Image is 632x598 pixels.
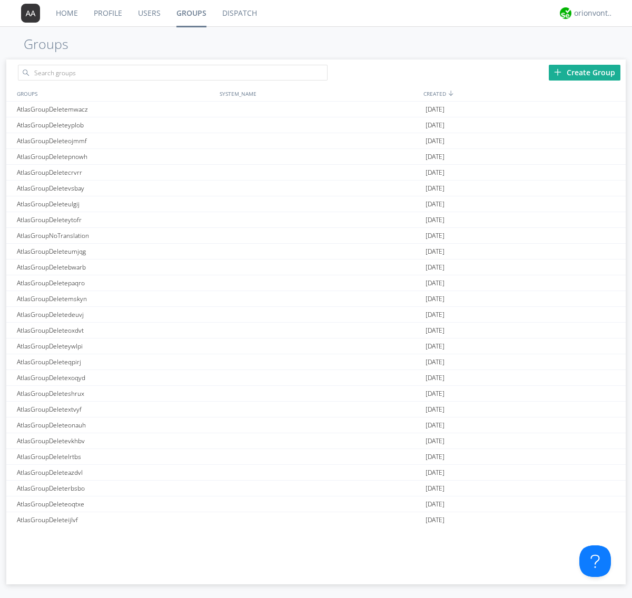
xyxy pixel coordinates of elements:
a: AtlasGroupDeleteazdvl[DATE] [6,465,626,481]
span: [DATE] [426,323,445,338]
span: [DATE] [426,512,445,528]
a: AtlasGroupDeleteumjqg[DATE] [6,244,626,260]
span: [DATE] [426,212,445,228]
a: AtlasGroupDeleteoqtxe[DATE] [6,496,626,512]
a: AtlasGroupDeletepaqro[DATE] [6,275,626,291]
div: AtlasGroupDeleteulgij [14,196,217,212]
a: AtlasGroupDeleteshrux[DATE] [6,386,626,402]
img: 29d36aed6fa347d5a1537e7736e6aa13 [560,7,571,19]
a: AtlasGroupDeletedeuvj[DATE] [6,307,626,323]
a: AtlasGroupDeletelrtbs[DATE] [6,449,626,465]
a: AtlasGroupDeletepnowh[DATE] [6,149,626,165]
div: Create Group [549,65,620,81]
span: [DATE] [426,181,445,196]
span: [DATE] [426,196,445,212]
div: AtlasGroupDeletevsbay [14,181,217,196]
span: [DATE] [426,291,445,307]
div: SYSTEM_NAME [217,86,421,101]
span: [DATE] [426,496,445,512]
div: AtlasGroupDeleteoxdvt [14,323,217,338]
a: AtlasGroupDeleteulgij[DATE] [6,196,626,212]
a: AtlasGroupNoTranslation[DATE] [6,228,626,244]
a: AtlasGroupDeleteqpirj[DATE] [6,354,626,370]
input: Search groups [18,65,328,81]
div: AtlasGroupDeletextvyf [14,402,217,417]
a: AtlasGroupDeleteywlpi[DATE] [6,338,626,354]
span: [DATE] [426,417,445,433]
span: [DATE] [426,133,445,149]
div: CREATED [421,86,626,101]
a: AtlasGroupDeletextvyf[DATE] [6,402,626,417]
a: AtlasGroupDeletevsbay[DATE] [6,181,626,196]
div: AtlasGroupDeleteojmmf [14,133,217,148]
a: AtlasGroupDeleteoxdvt[DATE] [6,323,626,338]
img: 373638.png [21,4,40,23]
a: AtlasGroupDeleteyplob[DATE] [6,117,626,133]
div: AtlasGroupDeleteijlvf [14,512,217,527]
span: [DATE] [426,433,445,449]
span: [DATE] [426,481,445,496]
span: [DATE] [426,354,445,370]
a: AtlasGroupDeletexoqyd[DATE] [6,370,626,386]
div: AtlasGroupDeletepaqro [14,275,217,291]
div: AtlasGroupDeleteazdvl [14,465,217,480]
div: AtlasGroupDeleteshrux [14,386,217,401]
a: AtlasGroupDeleteojmmf[DATE] [6,133,626,149]
span: [DATE] [426,449,445,465]
div: orionvontas+atlas+automation+org2 [574,8,614,18]
div: AtlasGroupDeleterbsbo [14,481,217,496]
div: AtlasGroupDeleteytofr [14,212,217,227]
div: AtlasGroupDeletevkhbv [14,433,217,448]
span: [DATE] [426,117,445,133]
a: AtlasGroupDeleteijlvf[DATE] [6,512,626,528]
a: AtlasGroupDeletemwacz[DATE] [6,102,626,117]
a: AtlasGroupDeleterbsbo[DATE] [6,481,626,496]
span: [DATE] [426,260,445,275]
div: GROUPS [14,86,214,101]
div: AtlasGroupDeleteywlpi [14,338,217,354]
div: AtlasGroupDeleteumjqg [14,244,217,259]
span: [DATE] [426,307,445,323]
div: AtlasGroupDeletedeuvj [14,307,217,322]
div: AtlasGroupDeletexoqyd [14,370,217,385]
img: plus.svg [554,68,561,76]
div: AtlasGroupDeletemwacz [14,102,217,117]
div: AtlasGroupDeletepnowh [14,149,217,164]
a: AtlasGroupDeletebwarb[DATE] [6,260,626,275]
span: [DATE] [426,149,445,165]
div: AtlasGroupDeletebwarb [14,260,217,275]
div: AtlasGroupNoTranslation [14,228,217,243]
div: AtlasGroupDeletelrtbs [14,449,217,464]
a: AtlasGroupDeletevkhbv[DATE] [6,433,626,449]
span: [DATE] [426,275,445,291]
div: AtlasGroupDeletemskyn [14,291,217,306]
span: [DATE] [426,244,445,260]
div: AtlasGroupDeleteqpirj [14,354,217,370]
a: AtlasGroupDeletemskyn[DATE] [6,291,626,307]
span: [DATE] [426,402,445,417]
span: [DATE] [426,386,445,402]
span: [DATE] [426,165,445,181]
iframe: Toggle Customer Support [579,545,611,577]
div: AtlasGroupDeleteonauh [14,417,217,433]
span: [DATE] [426,102,445,117]
span: [DATE] [426,338,445,354]
span: [DATE] [426,465,445,481]
div: AtlasGroupDeleteyplob [14,117,217,133]
div: AtlasGroupDeleteoqtxe [14,496,217,512]
a: AtlasGroupDeleteytofr[DATE] [6,212,626,228]
span: [DATE] [426,370,445,386]
div: AtlasGroupDeletecrvrr [14,165,217,180]
span: [DATE] [426,228,445,244]
a: AtlasGroupDeletecrvrr[DATE] [6,165,626,181]
a: AtlasGroupDeleteonauh[DATE] [6,417,626,433]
